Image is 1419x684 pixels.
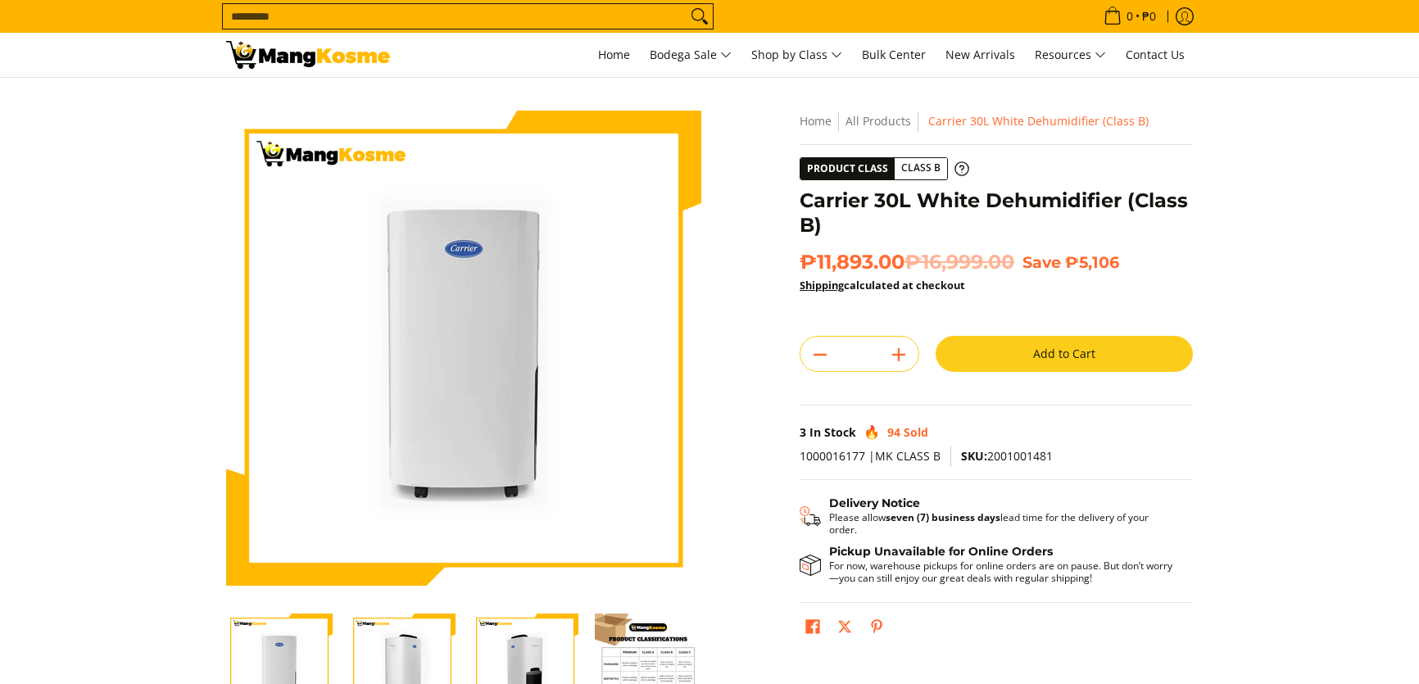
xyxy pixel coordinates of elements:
span: 1000016177 |MK CLASS B [800,448,941,464]
del: ₱16,999.00 [904,250,1014,274]
span: ₱11,893.00 [800,250,1014,274]
a: Shop by Class [743,33,850,77]
a: Resources [1027,33,1114,77]
a: Share on Facebook [801,615,824,643]
button: Add [879,342,918,368]
span: ₱5,106 [1065,252,1119,272]
nav: Main Menu [406,33,1193,77]
a: Contact Us [1118,33,1193,77]
nav: Breadcrumbs [800,111,1193,132]
img: Carrier 30-Liter Dehumidifier - White (Class B) l Mang Kosme [226,41,390,69]
strong: Pickup Unavailable for Online Orders [829,544,1053,559]
a: Shipping [800,278,844,292]
span: In Stock [809,424,856,440]
span: Bodega Sale [650,45,732,66]
span: 94 [887,424,900,440]
span: New Arrivals [945,47,1015,62]
p: For now, warehouse pickups for online orders are on pause. But don’t worry—you can still enjoy ou... [829,559,1176,584]
button: Add to Cart [936,336,1193,372]
a: All Products [846,113,911,129]
span: Shop by Class [751,45,842,66]
a: Product Class Class B [800,157,969,180]
button: Subtract [800,342,840,368]
strong: calculated at checkout [800,278,965,292]
a: Bulk Center [854,33,934,77]
a: Home [590,33,638,77]
img: carrier-30-liter-dehumidier-premium-full-view-mang-kosme [226,111,701,586]
span: Save [1022,252,1061,272]
span: Sold [904,424,928,440]
span: Contact Us [1126,47,1185,62]
span: 2001001481 [961,448,1053,464]
a: Bodega Sale [641,33,740,77]
span: 0 [1124,11,1136,22]
button: Search [687,4,713,29]
span: Resources [1035,45,1106,66]
span: ₱0 [1140,11,1158,22]
p: Please allow lead time for the delivery of your order. [829,511,1176,536]
strong: Delivery Notice [829,496,920,510]
span: SKU: [961,448,987,464]
span: Class B [895,158,947,179]
a: Home [800,113,832,129]
strong: seven (7) business days [886,510,1000,524]
span: • [1099,7,1161,25]
h1: Carrier 30L White Dehumidifier (Class B) [800,188,1193,238]
span: 3 [800,424,806,440]
span: Carrier 30L White Dehumidifier (Class B) [928,113,1149,129]
a: Post on X [833,615,856,643]
span: Product Class [800,158,895,179]
span: Bulk Center [862,47,926,62]
span: Home [598,47,630,62]
a: Pin on Pinterest [865,615,888,643]
button: Shipping & Delivery [800,496,1176,536]
a: New Arrivals [937,33,1023,77]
